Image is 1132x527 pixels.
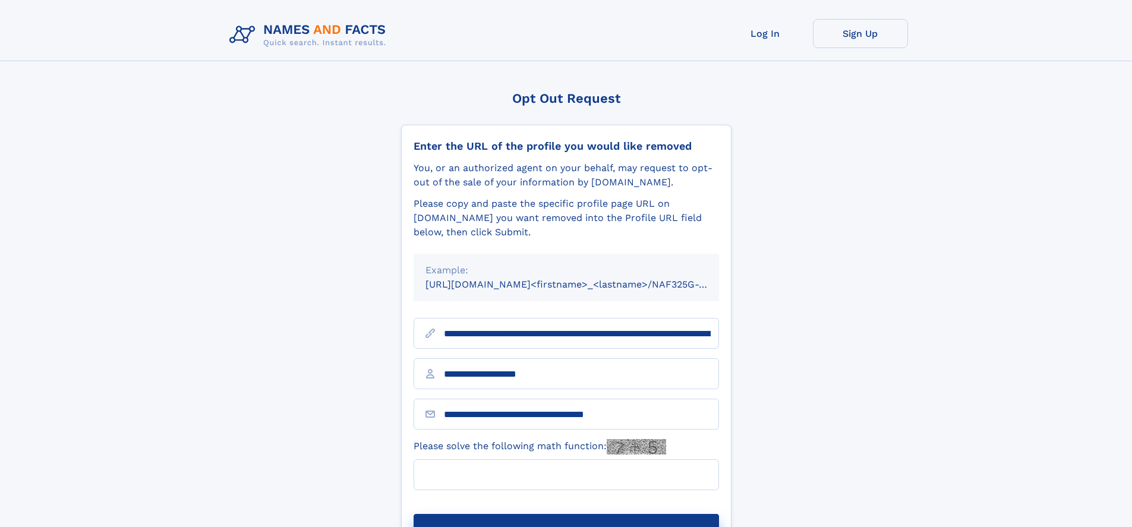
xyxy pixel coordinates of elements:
[414,197,719,239] div: Please copy and paste the specific profile page URL on [DOMAIN_NAME] you want removed into the Pr...
[401,91,731,106] div: Opt Out Request
[425,263,707,277] div: Example:
[414,140,719,153] div: Enter the URL of the profile you would like removed
[225,19,396,51] img: Logo Names and Facts
[414,161,719,190] div: You, or an authorized agent on your behalf, may request to opt-out of the sale of your informatio...
[425,279,742,290] small: [URL][DOMAIN_NAME]<firstname>_<lastname>/NAF325G-xxxxxxxx
[414,439,666,455] label: Please solve the following math function:
[718,19,813,48] a: Log In
[813,19,908,48] a: Sign Up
